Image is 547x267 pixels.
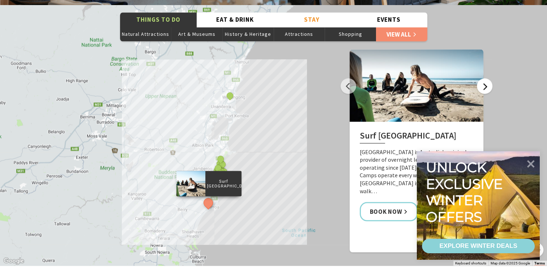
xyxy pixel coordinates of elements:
a: Open this area in Google Maps (opens a new window) [2,256,26,266]
div: EXPLORE WINTER DEALS [439,239,517,253]
button: Events [350,12,427,27]
button: Stay [274,12,351,27]
button: Previous [341,78,356,94]
a: Book Now [360,202,418,221]
p: Surf [GEOGRAPHIC_DATA] [205,178,242,189]
button: Shopping [325,27,376,41]
button: Eat & Drink [197,12,274,27]
p: [GEOGRAPHIC_DATA] is Australia's original provider of overnight learn to surf camps and operating... [360,148,473,195]
button: Next [477,78,492,94]
button: Natural Attractions [120,27,171,41]
img: Google [2,256,26,266]
button: Things To Do [120,12,197,27]
button: See detail about Surf Camp Australia [201,196,215,209]
h2: Surf [GEOGRAPHIC_DATA] [360,130,473,143]
button: Attractions [274,27,325,41]
a: EXPLORE WINTER DEALS [422,239,535,253]
button: History & Heritage [222,27,274,41]
button: See detail about Miss Zoe's School of Dance [225,91,234,100]
button: Art & Museums [171,27,222,41]
a: View All [376,27,427,41]
button: See detail about Spring Creek Wetlands and Bird Hide, Kiama [213,163,222,173]
div: Unlock exclusive winter offers [426,159,506,225]
button: See detail about Kiama Golf Club [216,154,225,164]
